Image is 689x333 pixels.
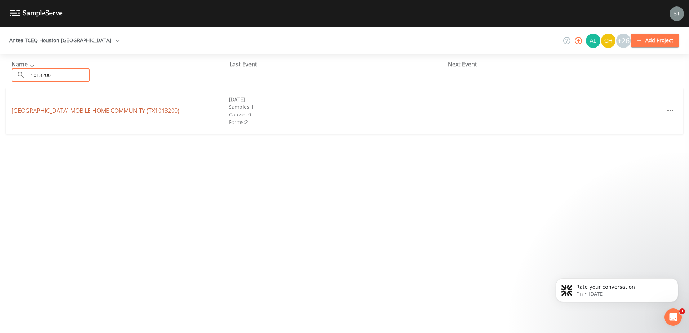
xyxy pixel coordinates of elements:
[229,118,446,126] div: Forms: 2
[10,10,63,17] img: logo
[631,34,679,47] button: Add Project
[664,308,682,326] iframe: Intercom live chat
[679,308,685,314] span: 1
[230,60,448,68] div: Last Event
[586,34,600,48] img: 30a13df2a12044f58df5f6b7fda61338
[616,34,631,48] div: +26
[670,6,684,21] img: 8315ae1e0460c39f28dd315f8b59d613
[586,34,601,48] div: Alaina Hahn
[28,68,90,82] input: Search Projects
[545,263,689,314] iframe: Intercom notifications message
[229,111,446,118] div: Gauges: 0
[12,107,179,115] a: [GEOGRAPHIC_DATA] MOBILE HOME COMMUNITY (TX1013200)
[448,60,666,68] div: Next Event
[601,34,615,48] img: c74b8b8b1c7a9d34f67c5e0ca157ed15
[229,103,446,111] div: Samples: 1
[6,34,123,47] button: Antea TCEQ Houston [GEOGRAPHIC_DATA]
[229,96,446,103] div: [DATE]
[601,34,616,48] div: Charles Medina
[12,60,36,68] span: Name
